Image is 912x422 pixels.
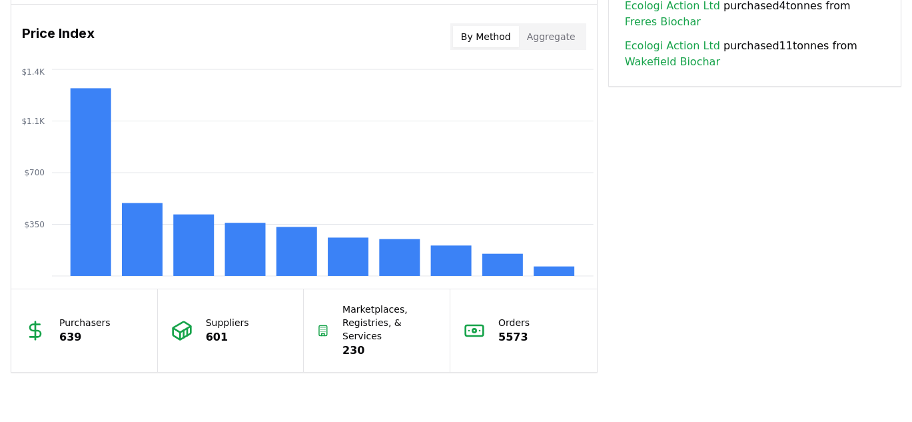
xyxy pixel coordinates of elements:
[453,26,519,47] button: By Method
[21,67,45,77] tspan: $1.4K
[22,23,95,50] h3: Price Index
[519,26,584,47] button: Aggregate
[625,38,720,54] a: Ecologi Action Ltd
[625,14,701,30] a: Freres Biochar
[206,329,249,345] p: 601
[625,38,885,70] span: purchased 11 tonnes from
[59,329,111,345] p: 639
[342,343,436,359] p: 230
[625,54,720,70] a: Wakefield Biochar
[498,329,530,345] p: 5573
[498,316,530,329] p: Orders
[21,117,45,126] tspan: $1.1K
[24,168,45,177] tspan: $700
[342,303,436,343] p: Marketplaces, Registries, & Services
[24,220,45,229] tspan: $350
[206,316,249,329] p: Suppliers
[59,316,111,329] p: Purchasers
